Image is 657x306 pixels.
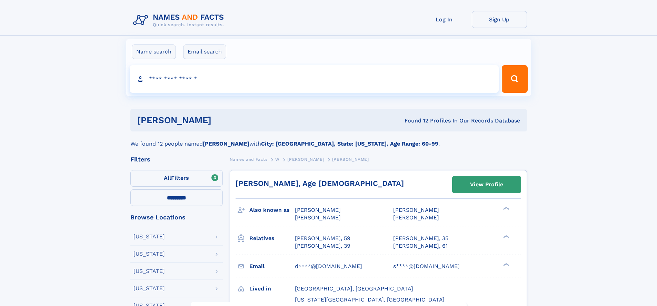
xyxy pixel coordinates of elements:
[308,117,520,125] div: Found 12 Profiles In Our Records Database
[452,176,521,193] a: View Profile
[230,155,268,164] a: Names and Facts
[130,170,223,187] label: Filters
[287,155,324,164] a: [PERSON_NAME]
[133,251,165,257] div: [US_STATE]
[470,177,503,193] div: View Profile
[261,140,438,147] b: City: [GEOGRAPHIC_DATA], State: [US_STATE], Age Range: 60-99
[130,156,223,162] div: Filters
[137,116,308,125] h1: [PERSON_NAME]
[203,140,249,147] b: [PERSON_NAME]
[393,235,448,242] a: [PERSON_NAME], 35
[249,283,295,295] h3: Lived in
[275,157,280,162] span: W
[249,233,295,244] h3: Relatives
[295,285,413,292] span: [GEOGRAPHIC_DATA], [GEOGRAPHIC_DATA]
[132,45,176,59] label: Name search
[502,65,527,93] button: Search Button
[472,11,527,28] a: Sign Up
[236,179,404,188] a: [PERSON_NAME], Age [DEMOGRAPHIC_DATA]
[130,214,223,220] div: Browse Locations
[133,268,165,274] div: [US_STATE]
[287,157,324,162] span: [PERSON_NAME]
[130,65,499,93] input: search input
[501,206,510,211] div: ❯
[332,157,369,162] span: [PERSON_NAME]
[133,286,165,291] div: [US_STATE]
[275,155,280,164] a: W
[183,45,226,59] label: Email search
[295,242,350,250] a: [PERSON_NAME], 39
[417,11,472,28] a: Log In
[130,11,230,30] img: Logo Names and Facts
[393,242,448,250] a: [PERSON_NAME], 61
[295,296,445,303] span: [US_STATE][GEOGRAPHIC_DATA], [GEOGRAPHIC_DATA]
[130,131,527,148] div: We found 12 people named with .
[393,214,439,221] span: [PERSON_NAME]
[133,234,165,239] div: [US_STATE]
[249,204,295,216] h3: Also known as
[295,235,350,242] a: [PERSON_NAME], 59
[393,207,439,213] span: [PERSON_NAME]
[295,207,341,213] span: [PERSON_NAME]
[249,260,295,272] h3: Email
[501,234,510,239] div: ❯
[295,214,341,221] span: [PERSON_NAME]
[164,175,171,181] span: All
[501,262,510,267] div: ❯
